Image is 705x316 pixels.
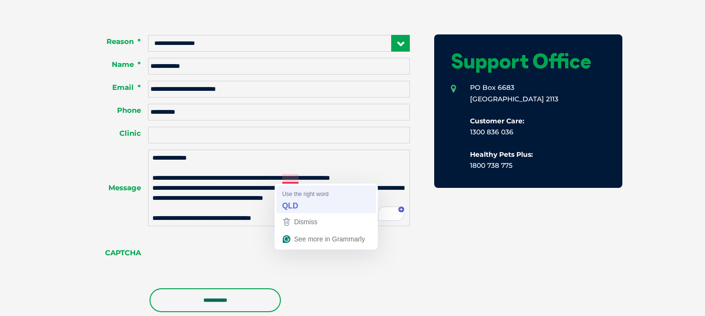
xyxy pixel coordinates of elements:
label: CAPTCHA [83,248,148,258]
iframe: reCAPTCHA [148,236,293,273]
h1: Support Office [451,51,606,71]
b: Customer Care: [470,117,524,125]
label: Email [83,83,148,92]
label: Phone [83,106,148,115]
textarea: To enrich screen reader interactions, please activate Accessibility in Grammarly extension settings [148,150,410,226]
label: Message [83,183,148,193]
b: Healthy Pets Plus: [470,150,533,159]
li: PO Box 6683 [GEOGRAPHIC_DATA] 2113 1300 836 036 1800 738 775 [451,82,606,171]
label: Clinic [83,129,148,138]
label: Reason [83,37,148,46]
label: Name [83,60,148,69]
